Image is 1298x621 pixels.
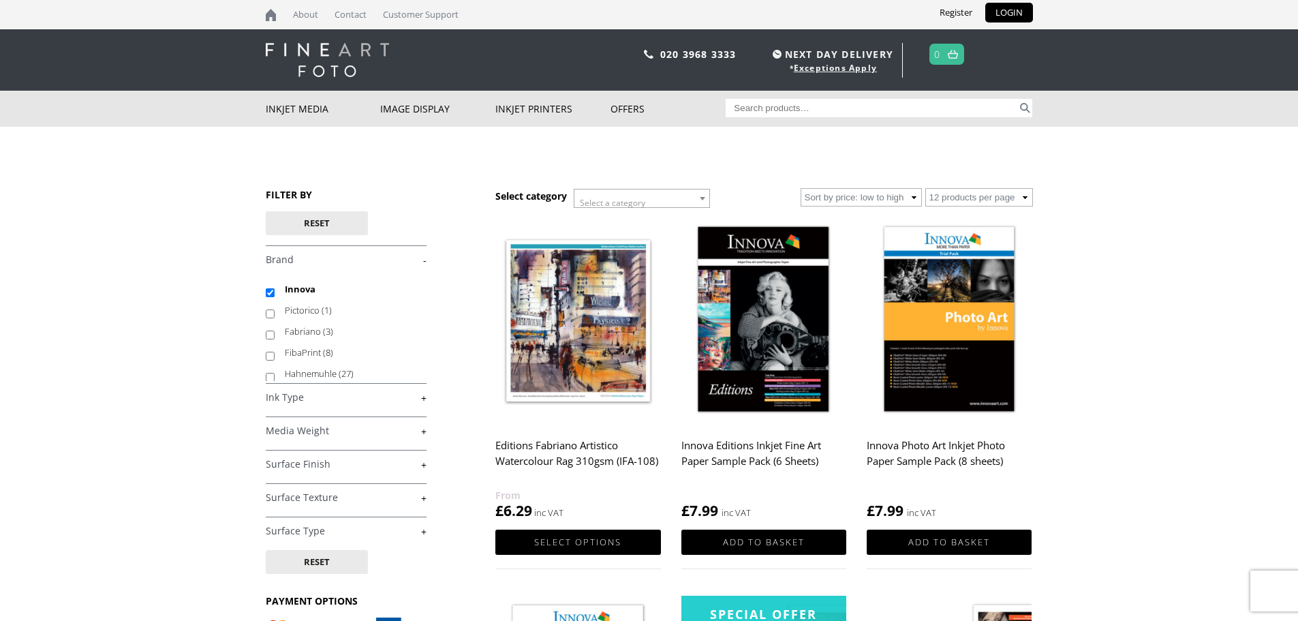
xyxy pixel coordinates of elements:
[266,245,427,273] h4: Brand
[948,50,958,59] img: basket.svg
[681,501,690,520] span: £
[681,501,718,520] bdi: 7.99
[380,91,495,127] a: Image Display
[285,300,414,321] label: Pictorico
[611,91,726,127] a: Offers
[266,450,427,477] h4: Surface Finish
[681,217,846,424] img: Innova Editions Inkjet Fine Art Paper Sample Pack (6 Sheets)
[285,321,414,342] label: Fabriano
[266,491,427,504] a: +
[285,342,414,363] label: FibaPrint
[867,217,1032,521] a: Innova Photo Art Inkjet Photo Paper Sample Pack (8 sheets) £7.99 inc VAT
[285,363,414,384] label: Hahnemuhle
[266,383,427,410] h4: Ink Type
[867,217,1032,424] img: Innova Photo Art Inkjet Photo Paper Sample Pack (8 sheets)
[266,43,389,77] img: logo-white.svg
[285,279,414,300] label: Innova
[266,91,381,127] a: Inkjet Media
[794,62,877,74] a: Exceptions Apply
[867,501,875,520] span: £
[266,416,427,444] h4: Media Weight
[867,530,1032,555] a: Add to basket: “Innova Photo Art Inkjet Photo Paper Sample Pack (8 sheets)”
[495,501,504,520] span: £
[495,217,660,521] a: Editions Fabriano Artistico Watercolour Rag 310gsm (IFA-108) £6.29
[266,550,368,574] button: Reset
[867,433,1032,487] h2: Innova Photo Art Inkjet Photo Paper Sample Pack (8 sheets)
[985,3,1033,22] a: LOGIN
[934,44,940,64] a: 0
[266,525,427,538] a: +
[266,188,427,201] h3: FILTER BY
[495,217,660,424] img: Editions Fabriano Artistico Watercolour Rag 310gsm (IFA-108)
[266,254,427,267] a: -
[769,46,893,62] span: NEXT DAY DELIVERY
[266,458,427,471] a: +
[495,433,660,487] h2: Editions Fabriano Artistico Watercolour Rag 310gsm (IFA-108)
[722,505,751,521] strong: inc VAT
[660,48,737,61] a: 020 3968 3333
[681,433,846,487] h2: Innova Editions Inkjet Fine Art Paper Sample Pack (6 Sheets)
[495,530,660,555] a: Select options for “Editions Fabriano Artistico Watercolour Rag 310gsm (IFA-108)”
[323,325,333,337] span: (3)
[323,346,333,359] span: (8)
[266,483,427,511] h4: Surface Texture
[266,594,427,607] h3: PAYMENT OPTIONS
[907,505,936,521] strong: inc VAT
[495,91,611,127] a: Inkjet Printers
[266,517,427,544] h4: Surface Type
[726,99,1017,117] input: Search products…
[580,197,645,209] span: Select a category
[773,50,782,59] img: time.svg
[266,391,427,404] a: +
[681,530,846,555] a: Add to basket: “Innova Editions Inkjet Fine Art Paper Sample Pack (6 Sheets)”
[1017,99,1033,117] button: Search
[322,304,332,316] span: (1)
[495,501,532,520] bdi: 6.29
[681,217,846,521] a: Innova Editions Inkjet Fine Art Paper Sample Pack (6 Sheets) £7.99 inc VAT
[644,50,653,59] img: phone.svg
[867,501,903,520] bdi: 7.99
[929,3,983,22] a: Register
[495,190,567,202] h3: Select category
[339,367,354,380] span: (27)
[801,188,922,207] select: Shop order
[266,211,368,235] button: Reset
[266,425,427,438] a: +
